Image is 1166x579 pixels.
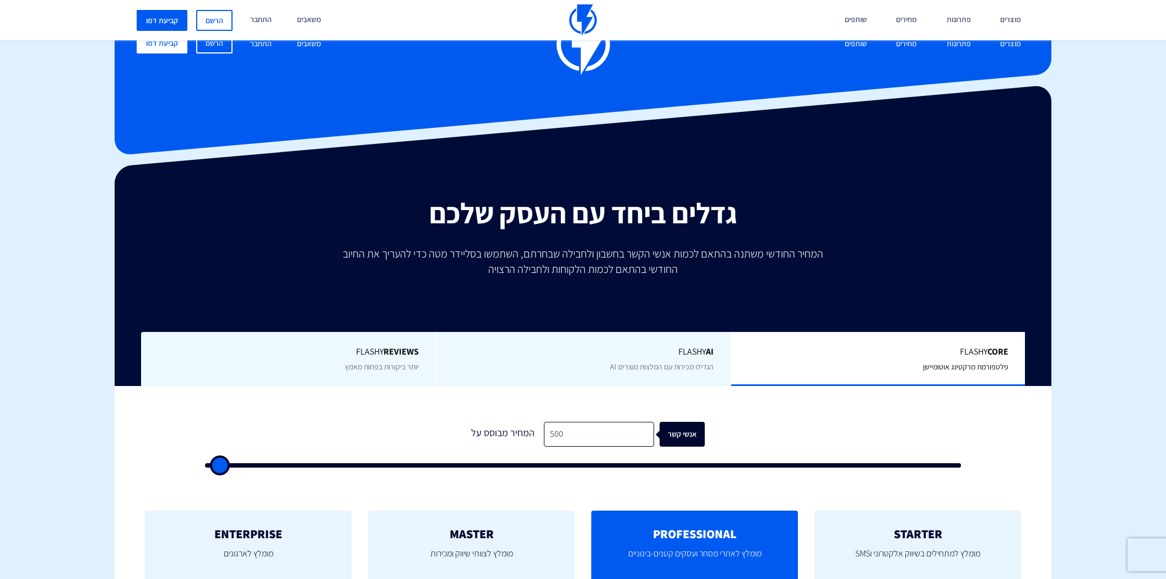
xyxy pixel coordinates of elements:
p: המחיר החודשי משתנה בהתאם לכמות אנשי הקשר בחשבון ולחבילה שבחרתם, השתמשו בסליידר מטה כדי להעריך את ... [335,246,831,277]
h2: ENTERPRISE [161,527,335,540]
h2: STARTER [831,527,1005,540]
a: פתרונות [938,33,979,56]
a: התחבר [242,33,280,56]
p: מומלץ למתחילים בשיווק אלקטרוני וSMS [831,540,1005,578]
div: המחיר מבוסס על [461,422,544,447]
h2: PROFESSIONAL [608,527,781,540]
b: Core [987,346,1008,357]
span: הגדילו מכירות עם המלצות מוצרים AI [610,362,714,372]
p: מומלץ לאתרי מסחר ועסקים קטנים-בינוניים [608,540,781,578]
h2: גדלים ביחד עם העסק שלכם [123,197,1043,229]
a: קביעת דמו [137,10,187,31]
span: Flashy [748,346,1008,358]
a: מוצרים [992,33,1029,56]
p: מומלץ לארגונים [161,540,335,578]
b: AI [706,346,714,357]
div: אנשי קשר [665,422,710,447]
span: Flashy [158,346,419,358]
span: פלטפורמת מרקטינג אוטומיישן [923,362,1008,372]
a: מחירים [888,33,925,56]
b: REVIEWS [384,346,419,357]
h2: MASTER [385,527,558,540]
a: הרשם [196,33,233,53]
a: הרשם [196,10,233,31]
span: Flashy [453,346,714,358]
a: שותפים [836,33,875,56]
span: יותר ביקורות בפחות מאמץ [345,362,419,372]
p: מומלץ לצוותי שיווק ומכירות [385,540,558,578]
a: קביעת דמו [137,33,187,53]
a: משאבים [289,33,330,56]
